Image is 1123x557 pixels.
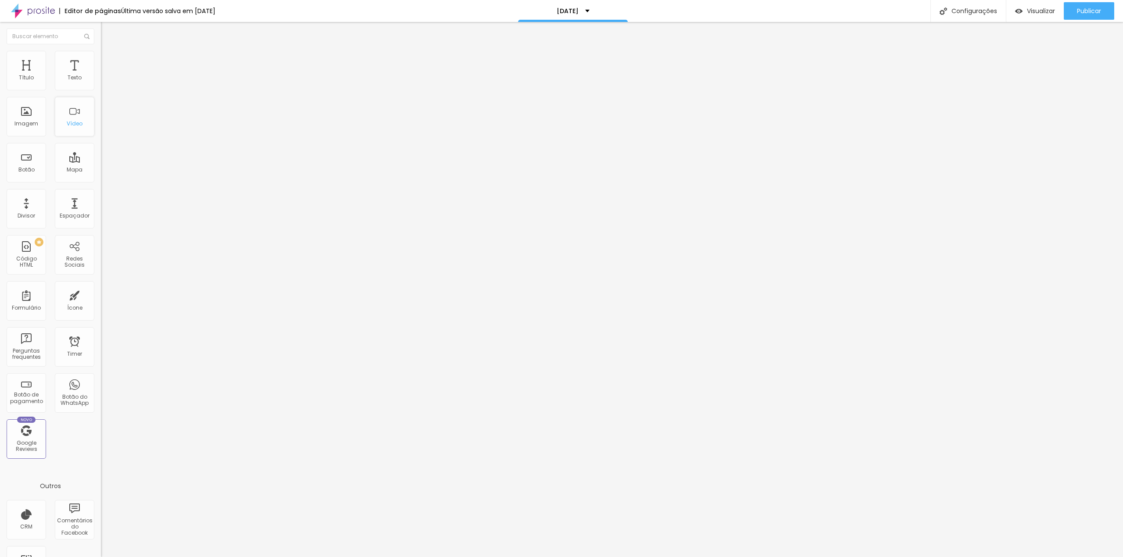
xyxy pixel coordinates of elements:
div: Divisor [18,213,35,219]
div: Código HTML [9,256,43,268]
div: Redes Sociais [57,256,92,268]
div: Editor de páginas [59,8,121,14]
span: Visualizar [1027,7,1055,14]
div: Vídeo [67,121,82,127]
button: Visualizar [1006,2,1064,20]
button: Publicar [1064,2,1114,20]
div: Comentários do Facebook [57,518,92,536]
img: Icone [940,7,947,15]
div: Ícone [67,305,82,311]
div: Imagem [14,121,38,127]
div: Botão [18,167,35,173]
img: view-1.svg [1015,7,1023,15]
div: Google Reviews [9,440,43,453]
div: Mapa [67,167,82,173]
div: Última versão salva em [DATE] [121,8,215,14]
div: Botão do WhatsApp [57,394,92,407]
div: CRM [20,524,32,530]
div: Título [19,75,34,81]
input: Buscar elemento [7,29,94,44]
div: Formulário [12,305,41,311]
img: Icone [84,34,89,39]
p: [DATE] [557,8,579,14]
div: Texto [68,75,82,81]
div: Novo [17,417,36,423]
span: Publicar [1077,7,1101,14]
div: Botão de pagamento [9,392,43,404]
div: Timer [67,351,82,357]
div: Perguntas frequentes [9,348,43,361]
div: Espaçador [60,213,89,219]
